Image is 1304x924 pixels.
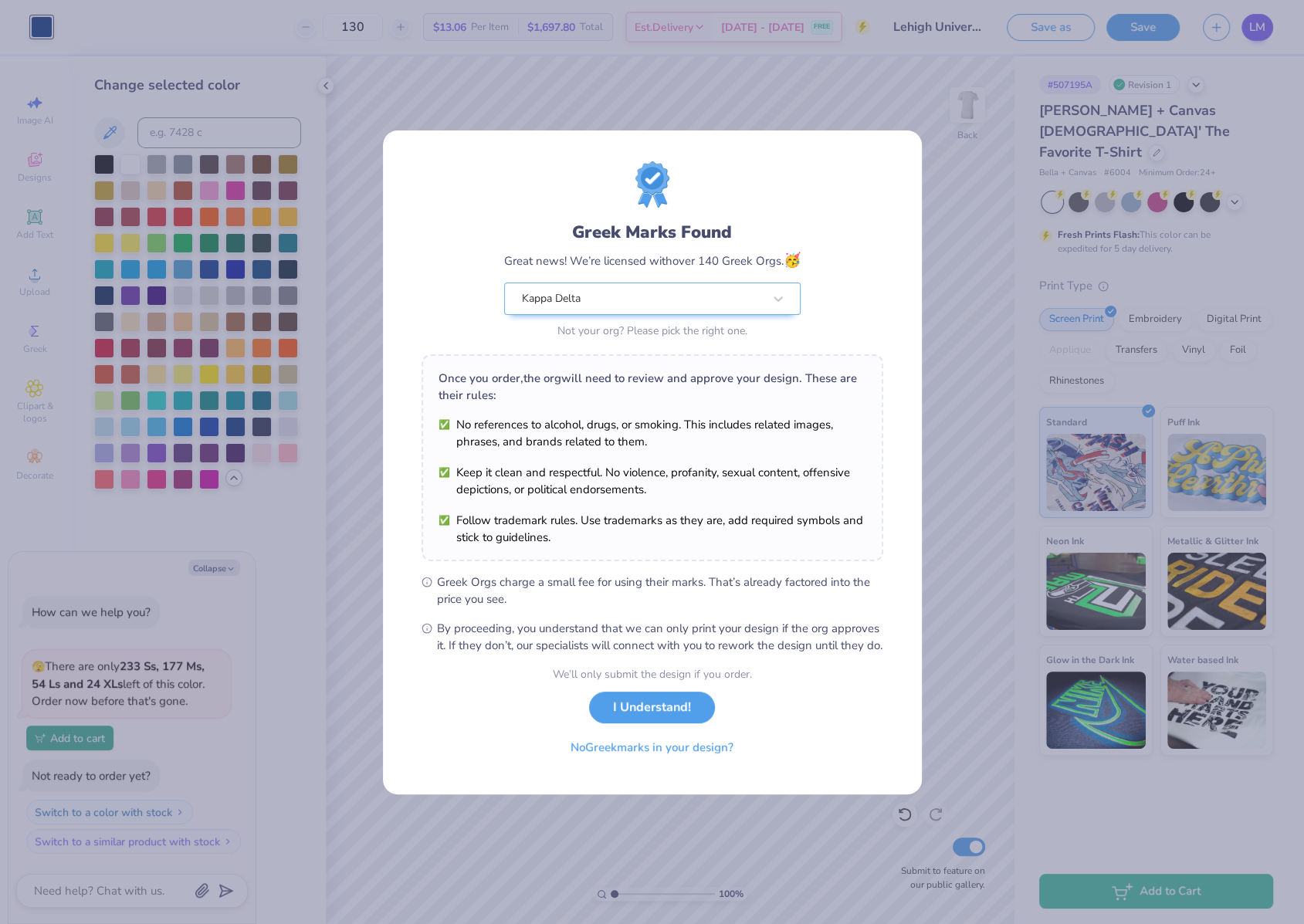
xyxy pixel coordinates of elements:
[557,732,747,763] button: NoGreekmarks in your design?
[439,512,866,546] li: Follow trademark rules. Use trademarks as they are, add required symbols and stick to guidelines.
[504,220,801,245] div: Greek Marks Found
[553,666,752,682] div: We’ll only submit the design if you order.
[437,574,883,608] span: Greek Orgs charge a small fee for using their marks. That’s already factored into the price you see.
[439,416,866,450] li: No references to alcohol, drugs, or smoking. This includes related images, phrases, and brands re...
[439,370,866,404] div: Once you order, the org will need to review and approve your design. These are their rules:
[504,250,801,271] div: Great news! We’re licensed with over 140 Greek Orgs.
[635,161,669,208] img: license-marks-badge.png
[437,620,883,654] span: By proceeding, you understand that we can only print your design if the org approves it. If they ...
[504,323,801,339] div: Not your org? Please pick the right one.
[589,692,715,723] button: I Understand!
[439,464,866,498] li: Keep it clean and respectful. No violence, profanity, sexual content, offensive depictions, or po...
[784,251,801,269] span: 🥳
